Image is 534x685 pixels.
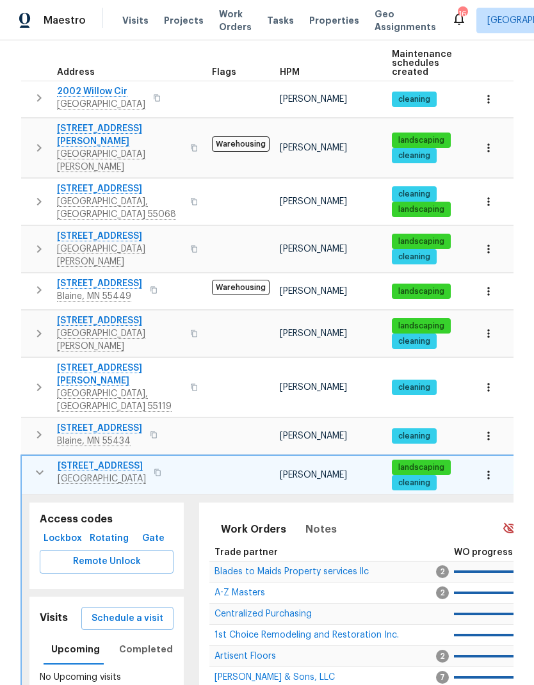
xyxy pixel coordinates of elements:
[280,471,347,479] span: [PERSON_NAME]
[267,16,294,25] span: Tasks
[214,610,312,618] a: Centralized Purchasing
[45,531,81,547] span: Lockbox
[309,14,359,27] span: Properties
[214,631,399,640] span: 1st Choice Remodeling and Restoration Inc.
[436,586,449,599] span: 2
[133,527,174,551] button: Gate
[393,382,435,393] span: cleaning
[40,611,68,625] h5: Visits
[393,431,435,442] span: cleaning
[40,527,86,551] button: Lockbox
[81,607,174,631] button: Schedule a visit
[436,565,449,578] span: 2
[219,8,252,33] span: Work Orders
[393,478,435,488] span: cleaning
[393,321,449,332] span: landscaping
[50,554,163,570] span: Remote Unlock
[86,527,133,551] button: Rotating
[214,568,369,576] a: Blades to Maids Property services llc
[212,280,270,295] span: Warehousing
[392,50,452,77] span: Maintenance schedules created
[280,143,347,152] span: [PERSON_NAME]
[91,531,127,547] span: Rotating
[454,548,513,557] span: WO progress
[393,135,449,146] span: landscaping
[119,641,173,657] span: Completed
[214,673,335,681] a: [PERSON_NAME] & Sons, LLC
[375,8,436,33] span: Geo Assignments
[393,94,435,105] span: cleaning
[393,204,449,215] span: landscaping
[280,287,347,296] span: [PERSON_NAME]
[214,588,265,597] span: A-Z Masters
[436,650,449,663] span: 2
[164,14,204,27] span: Projects
[280,383,347,392] span: [PERSON_NAME]
[393,150,435,161] span: cleaning
[214,589,265,597] a: A-Z Masters
[280,245,347,254] span: [PERSON_NAME]
[214,567,369,576] span: Blades to Maids Property services llc
[280,431,347,440] span: [PERSON_NAME]
[393,286,449,297] span: landscaping
[40,513,174,526] h5: Access codes
[393,189,435,200] span: cleaning
[393,252,435,262] span: cleaning
[212,68,236,77] span: Flags
[44,14,86,27] span: Maestro
[92,611,163,627] span: Schedule a visit
[214,652,276,661] span: Artisent Floors
[305,520,337,538] span: Notes
[51,641,100,657] span: Upcoming
[458,8,467,20] div: 16
[436,671,449,684] span: 7
[122,14,149,27] span: Visits
[57,68,95,77] span: Address
[393,336,435,347] span: cleaning
[214,631,399,639] a: 1st Choice Remodeling and Restoration Inc.
[280,329,347,338] span: [PERSON_NAME]
[212,136,270,152] span: Warehousing
[214,652,276,660] a: Artisent Floors
[393,462,449,473] span: landscaping
[40,550,174,574] button: Remote Unlock
[280,197,347,206] span: [PERSON_NAME]
[214,548,278,557] span: Trade partner
[221,520,286,538] span: Work Orders
[40,671,174,684] p: No Upcoming visits
[138,531,168,547] span: Gate
[393,236,449,247] span: landscaping
[280,95,347,104] span: [PERSON_NAME]
[280,68,300,77] span: HPM
[214,609,312,618] span: Centralized Purchasing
